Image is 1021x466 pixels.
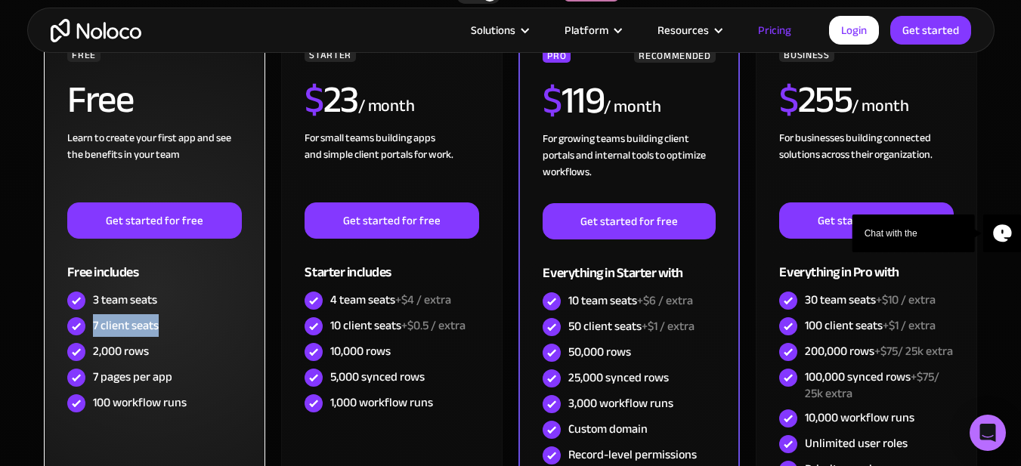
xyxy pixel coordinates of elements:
[568,318,695,335] div: 50 client seats
[67,47,101,62] div: FREE
[330,343,391,360] div: 10,000 rows
[546,20,639,40] div: Platform
[604,95,661,119] div: / month
[330,369,425,385] div: 5,000 synced rows
[305,47,355,62] div: STARTER
[657,20,709,40] div: Resources
[805,343,953,360] div: 200,000 rows
[305,130,478,202] div: For small teams building apps and simple client portals for work. ‍
[543,65,562,136] span: $
[565,20,608,40] div: Platform
[805,435,908,452] div: Unlimited user roles
[330,317,466,334] div: 10 client seats
[568,292,693,309] div: 10 team seats
[67,202,241,239] a: Get started for free
[395,289,451,311] span: +$4 / extra
[401,314,466,337] span: +$0.5 / extra
[634,48,715,63] div: RECOMMENDED
[452,20,546,40] div: Solutions
[852,94,908,119] div: / month
[779,202,953,239] a: Get started for free
[642,315,695,338] span: +$1 / extra
[543,131,715,203] div: For growing teams building client portals and internal tools to optimize workflows.
[543,239,715,289] div: Everything in Starter with
[805,409,914,426] div: 10,000 workflow runs
[779,239,953,288] div: Everything in Pro with
[543,82,604,119] h2: 119
[876,289,936,311] span: +$10 / extra
[93,343,149,360] div: 2,000 rows
[779,47,834,62] div: BUSINESS
[805,317,936,334] div: 100 client seats
[568,395,673,412] div: 3,000 workflow runs
[93,369,172,385] div: 7 pages per app
[805,292,936,308] div: 30 team seats
[471,20,515,40] div: Solutions
[829,16,879,45] a: Login
[779,81,852,119] h2: 255
[358,94,415,119] div: / month
[568,446,697,463] div: Record-level permissions
[739,20,810,40] a: Pricing
[67,239,241,288] div: Free includes
[543,203,715,239] a: Get started for free
[305,64,323,135] span: $
[568,344,631,360] div: 50,000 rows
[568,369,669,386] div: 25,000 synced rows
[805,366,939,405] span: +$75/ 25k extra
[883,314,936,337] span: +$1 / extra
[305,81,358,119] h2: 23
[543,48,571,63] div: PRO
[890,16,971,45] a: Get started
[874,340,953,363] span: +$75/ 25k extra
[568,421,648,437] div: Custom domain
[93,317,159,334] div: 7 client seats
[93,292,157,308] div: 3 team seats
[805,369,953,402] div: 100,000 synced rows
[330,394,433,411] div: 1,000 workflow runs
[305,239,478,288] div: Starter includes
[51,19,141,42] a: home
[779,64,798,135] span: $
[93,394,187,411] div: 100 workflow runs
[330,292,451,308] div: 4 team seats
[67,130,241,202] div: Learn to create your first app and see the benefits in your team ‍
[637,289,693,312] span: +$6 / extra
[639,20,739,40] div: Resources
[305,202,478,239] a: Get started for free
[779,130,953,202] div: For businesses building connected solutions across their organization. ‍
[67,81,133,119] h2: Free
[970,415,1006,451] div: Open Intercom Messenger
